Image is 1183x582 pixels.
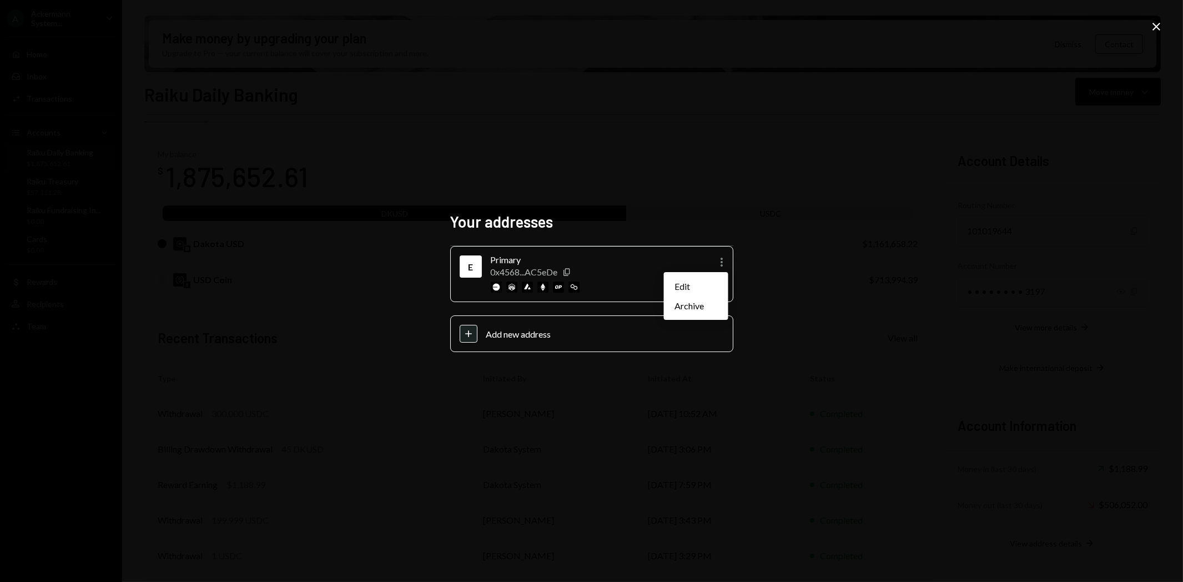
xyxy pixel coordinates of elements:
[668,296,724,315] div: Archive
[537,282,548,293] img: ethereum-mainnet
[491,253,660,267] div: Primary
[486,329,724,339] div: Add new address
[522,282,533,293] img: avalanche-mainnet
[568,282,580,293] img: polygon-mainnet
[668,277,724,296] div: Edit
[506,282,517,293] img: arbitrum-mainnet
[491,282,502,293] img: base-mainnet
[491,267,558,277] div: 0x4568...AC5eDe
[450,315,733,352] button: Add new address
[553,282,564,293] img: optimism-mainnet
[462,258,480,275] div: Ethereum
[450,211,733,233] h2: Your addresses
